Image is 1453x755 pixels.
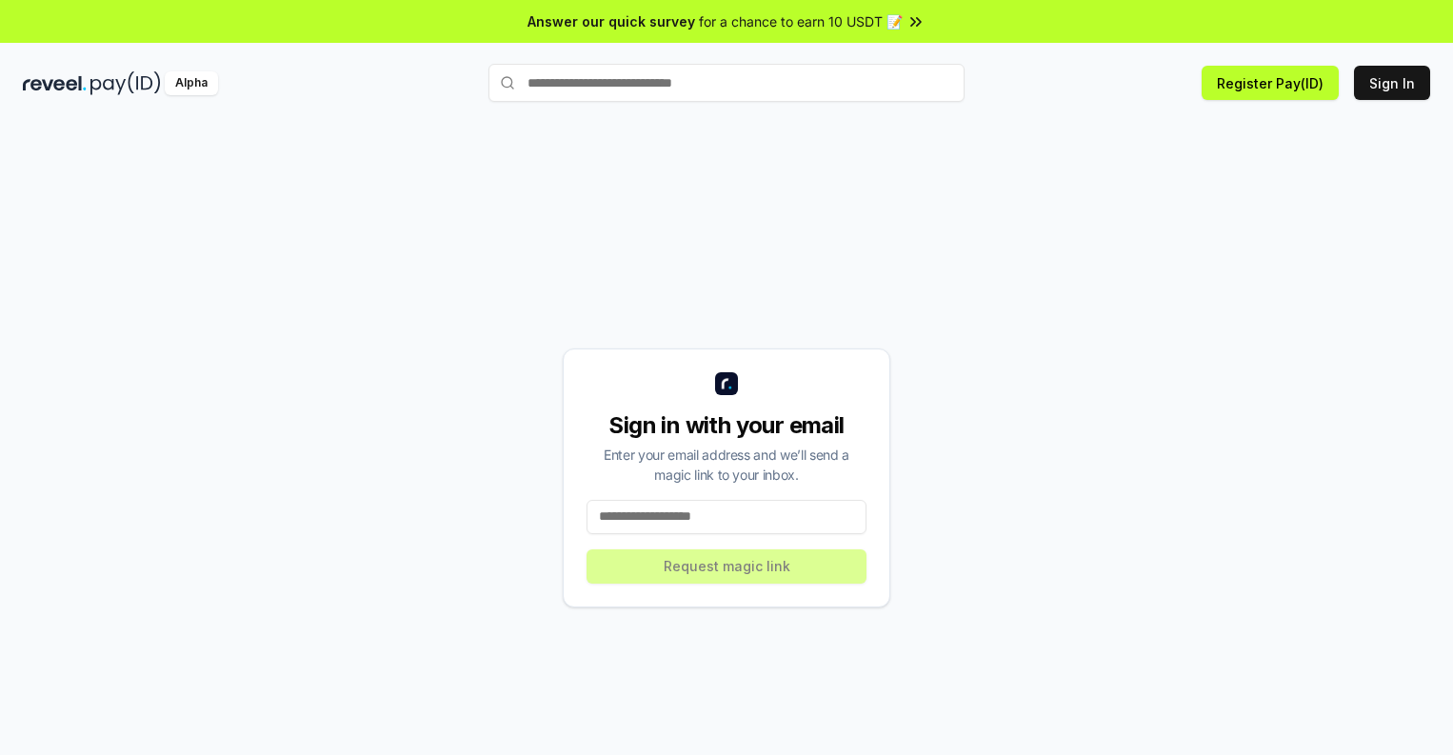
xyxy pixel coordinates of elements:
img: reveel_dark [23,71,87,95]
img: pay_id [90,71,161,95]
span: Answer our quick survey [527,11,695,31]
span: for a chance to earn 10 USDT 📝 [699,11,903,31]
div: Alpha [165,71,218,95]
div: Sign in with your email [587,410,866,441]
button: Sign In [1354,66,1430,100]
div: Enter your email address and we’ll send a magic link to your inbox. [587,445,866,485]
img: logo_small [715,372,738,395]
button: Register Pay(ID) [1202,66,1339,100]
